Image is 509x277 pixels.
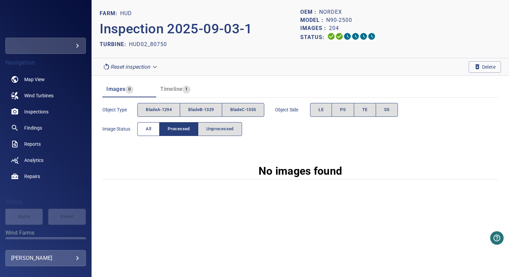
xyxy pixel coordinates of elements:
[146,125,151,133] span: All
[5,168,86,184] a: repairs noActive
[310,103,332,117] button: LE
[188,106,214,114] span: bladeB-1329
[360,32,368,40] svg: Matching 0%
[310,103,398,117] div: objectSide
[332,103,354,117] button: PS
[5,237,86,253] div: Wind Farms
[5,136,86,152] a: reports noActive
[100,40,129,48] p: TURBINE:
[100,61,161,73] div: Reset inspection
[335,32,343,40] svg: Data Formatted 100%
[340,106,346,114] span: PS
[24,76,45,83] span: Map View
[5,59,86,66] h4: Navigation
[259,163,342,179] p: No images found
[168,125,190,133] span: Processed
[100,19,300,39] p: Inspection 2025-09-03-1
[318,106,324,114] span: LE
[474,63,496,71] span: Delete
[102,106,137,113] span: Object type
[206,125,234,133] span: Unprocessed
[102,126,137,132] span: Image Status
[146,106,172,114] span: bladeA-1294
[5,152,86,168] a: analytics noActive
[362,106,368,114] span: TE
[5,71,86,88] a: map noActive
[222,103,264,117] button: bladeC-1355
[137,122,242,136] div: imageStatus
[11,253,80,264] div: [PERSON_NAME]
[319,8,342,16] p: Nordex
[300,16,326,24] p: Model :
[182,85,190,93] span: 1
[351,32,360,40] svg: ML Processing 0%
[384,106,390,114] span: SS
[129,40,167,48] p: HUD02_80750
[106,86,125,92] span: Images
[275,106,310,113] span: Object Side
[329,24,339,32] p: 204
[159,122,198,136] button: Processed
[160,86,182,92] span: Timeline
[326,16,352,24] p: N90-2500
[343,32,351,40] svg: Selecting 0%
[24,108,48,115] span: Inspections
[5,120,86,136] a: findings noActive
[24,141,41,147] span: Reports
[469,61,501,73] button: Delete
[368,32,376,40] svg: Classification 0%
[300,32,327,42] p: Status:
[24,125,42,131] span: Findings
[376,103,398,117] button: SS
[300,8,319,16] p: OEM :
[5,230,86,236] label: Wind Farms
[24,92,54,99] span: Wind Turbines
[5,88,86,104] a: windturbines noActive
[137,103,180,117] button: bladeA-1294
[354,103,376,117] button: TE
[198,122,242,136] button: Unprocessed
[300,24,329,32] p: Images :
[120,9,132,18] p: Hud
[137,103,264,117] div: objectType
[180,103,222,117] button: bladeB-1329
[137,122,160,136] button: All
[5,199,86,205] h4: Filters
[230,106,256,114] span: bladeC-1355
[24,173,40,180] span: Repairs
[126,85,133,93] span: 0
[24,157,43,164] span: Analytics
[327,32,335,40] svg: Uploading 100%
[110,64,150,70] em: Reset inspection
[100,9,120,18] p: FARM:
[25,17,67,24] img: rabbalshede-logo
[5,38,86,54] div: rabbalshede
[5,104,86,120] a: inspections noActive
